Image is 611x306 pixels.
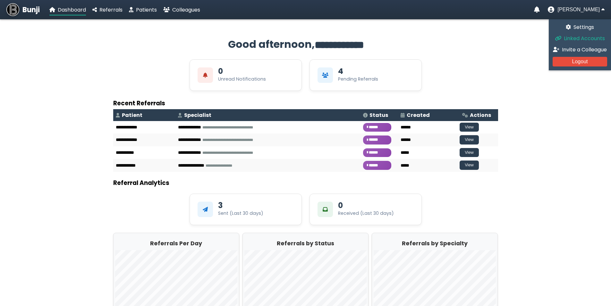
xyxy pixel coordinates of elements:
button: View [460,135,479,144]
a: Notifications [534,6,540,13]
h2: Referrals by Specialty [374,239,496,248]
a: Dashboard [49,6,86,14]
div: View Unread Notifications [190,59,302,91]
span: Patients [136,6,157,13]
th: Created [398,109,460,121]
th: Specialist [175,109,361,121]
a: Invite a Colleague [553,46,607,54]
a: Settings [553,23,607,31]
th: Status [361,109,398,121]
span: Colleagues [172,6,200,13]
button: User menu [548,6,605,13]
div: 3Sent (Last 30 days) [190,194,302,225]
div: 3 [218,202,223,209]
span: [PERSON_NAME] [557,7,600,13]
th: Patient [113,109,175,121]
div: View Pending Referrals [310,59,422,91]
button: Logout [553,57,607,66]
span: Logout [572,59,588,64]
div: 0Received (Last 30 days) [310,194,422,225]
div: 0 [338,202,343,209]
a: Patients [129,6,157,14]
div: Unread Notifications [218,76,266,83]
th: Actions [460,109,498,121]
div: Pending Referrals [338,76,378,83]
button: View [460,148,479,157]
h3: Referral Analytics [113,178,498,188]
span: Bunji [22,4,40,15]
h2: Good afternoon, [113,37,498,53]
span: Linked Accounts [564,35,605,42]
div: Sent (Last 30 days) [218,210,263,217]
a: Bunji [6,3,40,16]
span: Referrals [99,6,123,13]
span: Dashboard [58,6,86,13]
span: Invite a Colleague [562,46,607,53]
a: Referrals [92,6,123,14]
div: 4 [338,67,343,75]
button: View [460,123,479,132]
div: 0 [218,67,223,75]
h2: Referrals Per Day [115,239,237,248]
div: Received (Last 30 days) [338,210,394,217]
span: Settings [573,23,594,31]
a: Colleagues [163,6,200,14]
button: View [460,161,479,170]
h3: Recent Referrals [113,99,498,108]
img: Bunji Dental Referral Management [6,3,19,16]
h2: Referrals by Status [244,239,367,248]
a: Linked Accounts [553,34,607,42]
